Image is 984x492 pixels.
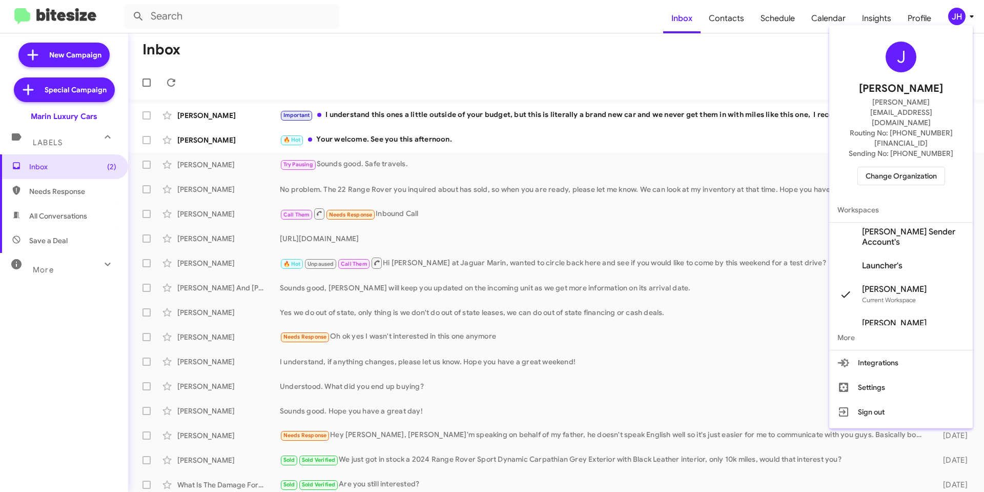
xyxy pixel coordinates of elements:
[829,325,973,350] span: More
[842,128,960,148] span: Routing No: [PHONE_NUMBER][FINANCIAL_ID]
[849,148,953,159] span: Sending No: [PHONE_NUMBER]
[857,167,945,185] button: Change Organization
[862,261,903,271] span: Launcher's
[862,227,965,247] span: [PERSON_NAME] Sender Account's
[829,198,973,222] span: Workspaces
[829,350,973,375] button: Integrations
[829,400,973,424] button: Sign out
[862,284,927,294] span: [PERSON_NAME]
[886,42,916,72] div: J
[862,318,927,328] span: [PERSON_NAME]
[859,81,943,97] span: [PERSON_NAME]
[866,167,937,185] span: Change Organization
[829,375,973,400] button: Settings
[842,97,960,128] span: [PERSON_NAME][EMAIL_ADDRESS][DOMAIN_NAME]
[862,296,916,304] span: Current Workspace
